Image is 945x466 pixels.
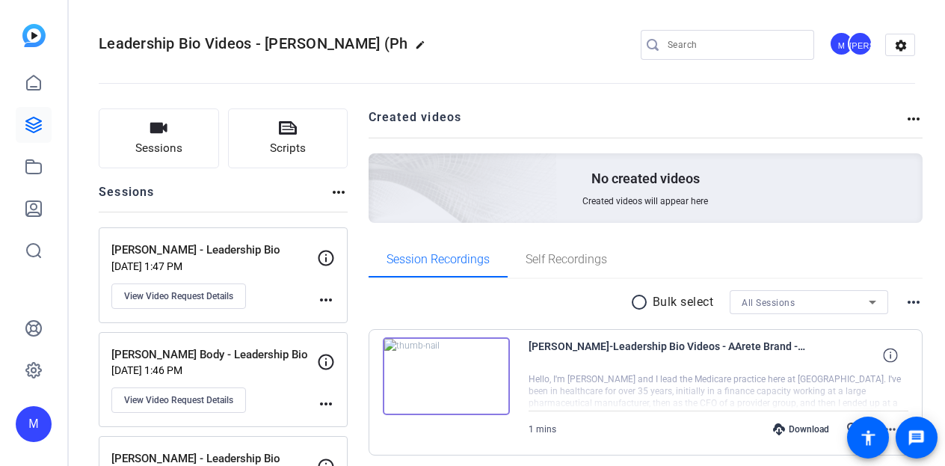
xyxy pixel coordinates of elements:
[766,423,837,435] div: Download
[111,283,246,309] button: View Video Request Details
[859,429,877,447] mat-icon: accessibility
[111,260,317,272] p: [DATE] 1:47 PM
[630,293,653,311] mat-icon: radio_button_unchecked
[111,387,246,413] button: View Video Request Details
[99,108,219,168] button: Sessions
[591,170,700,188] p: No created videos
[881,420,899,438] mat-icon: more_horiz
[529,337,805,373] span: [PERSON_NAME]-Leadership Bio Videos - AArete Brand -Ph-[PERSON_NAME] - Leadership Bio-17582291485...
[653,293,714,311] p: Bulk select
[829,31,854,56] div: M
[829,31,855,58] ngx-avatar: Marketing
[668,36,802,54] input: Search
[201,5,558,330] img: Creted videos background
[16,406,52,442] div: M
[99,34,407,52] span: Leadership Bio Videos - [PERSON_NAME] (Ph
[111,346,317,364] p: [PERSON_NAME] Body - Leadership Bio
[124,394,233,406] span: View Video Request Details
[905,110,923,128] mat-icon: more_horiz
[383,337,510,415] img: thumb-nail
[848,31,874,58] ngx-avatar: Jonathan Andrews
[99,183,155,212] h2: Sessions
[228,108,348,168] button: Scripts
[846,420,864,438] mat-icon: favorite_border
[124,290,233,302] span: View Video Request Details
[317,291,335,309] mat-icon: more_horiz
[742,298,795,308] span: All Sessions
[22,24,46,47] img: blue-gradient.svg
[135,140,182,157] span: Sessions
[529,424,556,435] span: 1 mins
[369,108,905,138] h2: Created videos
[270,140,306,157] span: Scripts
[330,183,348,201] mat-icon: more_horiz
[886,34,916,57] mat-icon: settings
[526,254,607,266] span: Self Recordings
[111,364,317,376] p: [DATE] 1:46 PM
[908,429,926,447] mat-icon: message
[317,395,335,413] mat-icon: more_horiz
[905,293,923,311] mat-icon: more_horiz
[582,195,708,207] span: Created videos will appear here
[415,40,433,58] mat-icon: edit
[387,254,490,266] span: Session Recordings
[848,31,872,56] div: [PERSON_NAME]
[111,242,317,259] p: [PERSON_NAME] - Leadership Bio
